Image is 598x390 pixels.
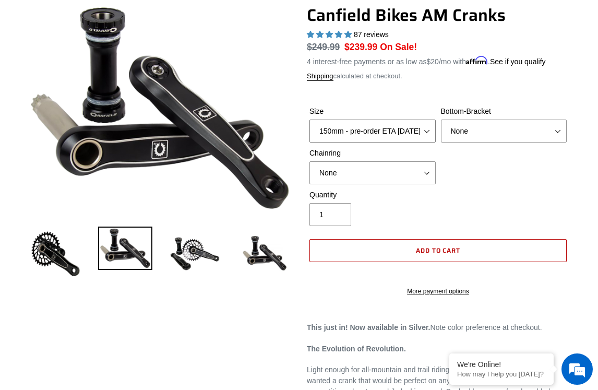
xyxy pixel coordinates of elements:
[457,370,546,378] p: How may I help you today?
[457,360,546,369] div: We're Online!
[307,323,430,332] strong: This just in! Now available in Silver.
[307,71,569,81] div: calculated at checkout.
[441,106,567,117] label: Bottom-Bracket
[490,57,546,66] a: See if you qualify - Learn more about Affirm Financing (opens in modal)
[309,190,436,200] label: Quantity
[29,227,82,280] img: Load image into Gallery viewer, Canfield Bikes AM Cranks
[98,227,152,269] img: Load image into Gallery viewer, Canfield Cranks
[354,30,389,39] span: 87 reviews
[416,245,461,255] span: Add to cart
[307,345,406,353] strong: The Evolution of Revolution.
[307,42,340,52] s: $249.99
[168,227,222,280] img: Load image into Gallery viewer, Canfield Bikes AM Cranks
[307,54,546,67] p: 4 interest-free payments or as low as /mo with .
[307,322,569,333] p: Note color preference at checkout.
[466,56,488,65] span: Affirm
[237,227,291,280] img: Load image into Gallery viewer, CANFIELD-AM_DH-CRANKS
[427,57,439,66] span: $20
[309,106,436,117] label: Size
[307,5,569,25] h1: Canfield Bikes AM Cranks
[344,42,377,52] span: $239.99
[309,148,436,159] label: Chainring
[380,40,417,54] span: On Sale!
[309,287,567,296] a: More payment options
[307,72,333,81] a: Shipping
[309,239,567,262] button: Add to cart
[307,30,354,39] span: 4.97 stars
